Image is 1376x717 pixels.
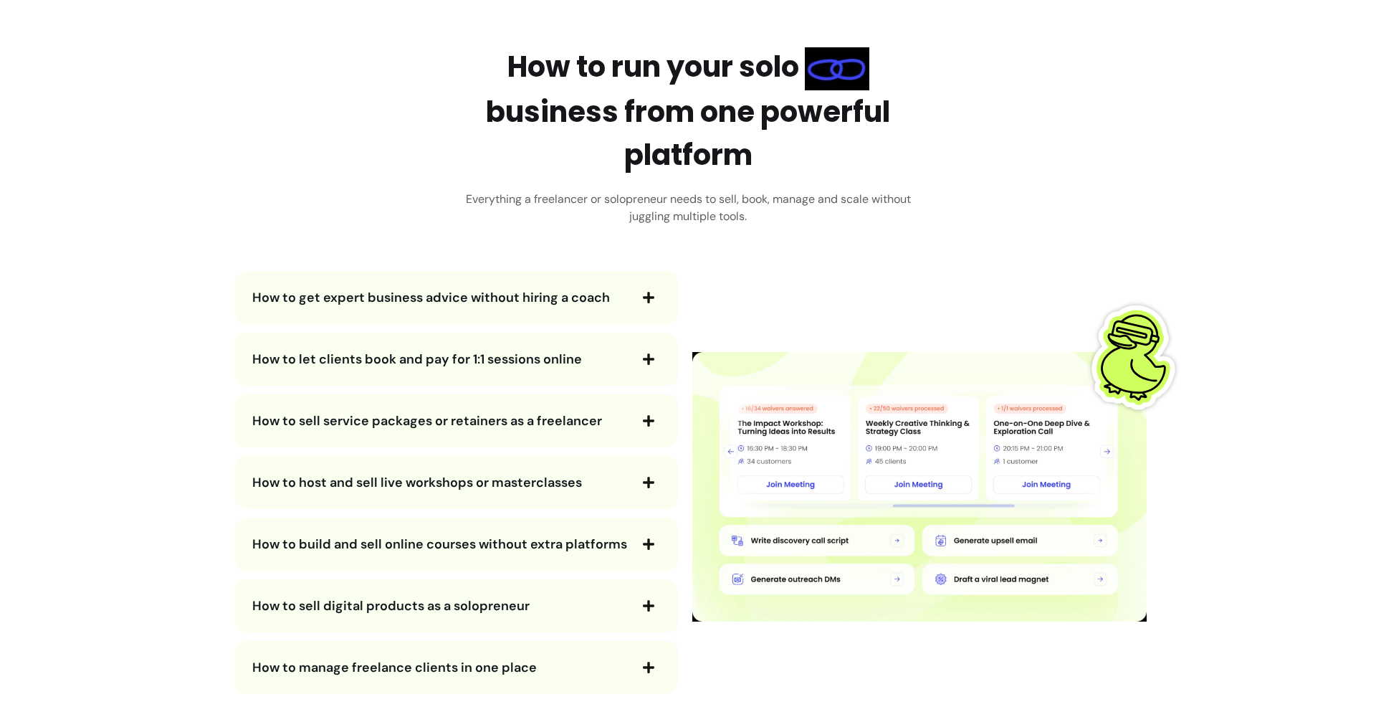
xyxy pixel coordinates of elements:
[252,289,610,306] span: How to get expert business advice without hiring a coach
[252,532,661,556] button: How to build and sell online courses without extra platforms
[1082,303,1190,411] img: Fluum Duck sticker
[252,474,582,491] span: How to host and sell live workshops or masterclasses
[252,594,661,618] button: How to sell digital products as a solopreneur
[455,45,921,176] h2: How to run your solo business from one powerful platform
[252,285,661,310] button: How to get expert business advice without hiring a coach
[805,47,869,90] img: link Blue
[252,659,537,676] span: How to manage freelance clients in one place
[252,351,582,368] span: How to let clients book and pay for 1:1 sessions online
[252,470,661,495] button: How to host and sell live workshops or masterclasses
[455,191,921,225] h3: Everything a freelancer or solopreneur needs to sell, book, manage and scale without juggling mul...
[252,597,530,614] span: How to sell digital products as a solopreneur
[252,409,661,433] button: How to sell service packages or retainers as a freelancer
[252,347,661,371] button: How to let clients book and pay for 1:1 sessions online
[252,536,627,553] span: How to build and sell online courses without extra platforms
[252,412,602,429] span: How to sell service packages or retainers as a freelancer
[252,655,661,680] button: How to manage freelance clients in one place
